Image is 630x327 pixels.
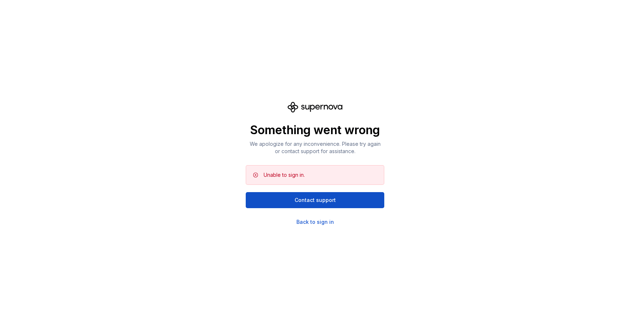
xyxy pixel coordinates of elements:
p: We apologize for any inconvenience. Please try again or contact support for assistance. [246,140,384,155]
button: Contact support [246,192,384,208]
div: Unable to sign in. [264,171,305,179]
a: Back to sign in [296,218,334,226]
p: Something went wrong [246,123,384,137]
span: Contact support [295,196,336,204]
